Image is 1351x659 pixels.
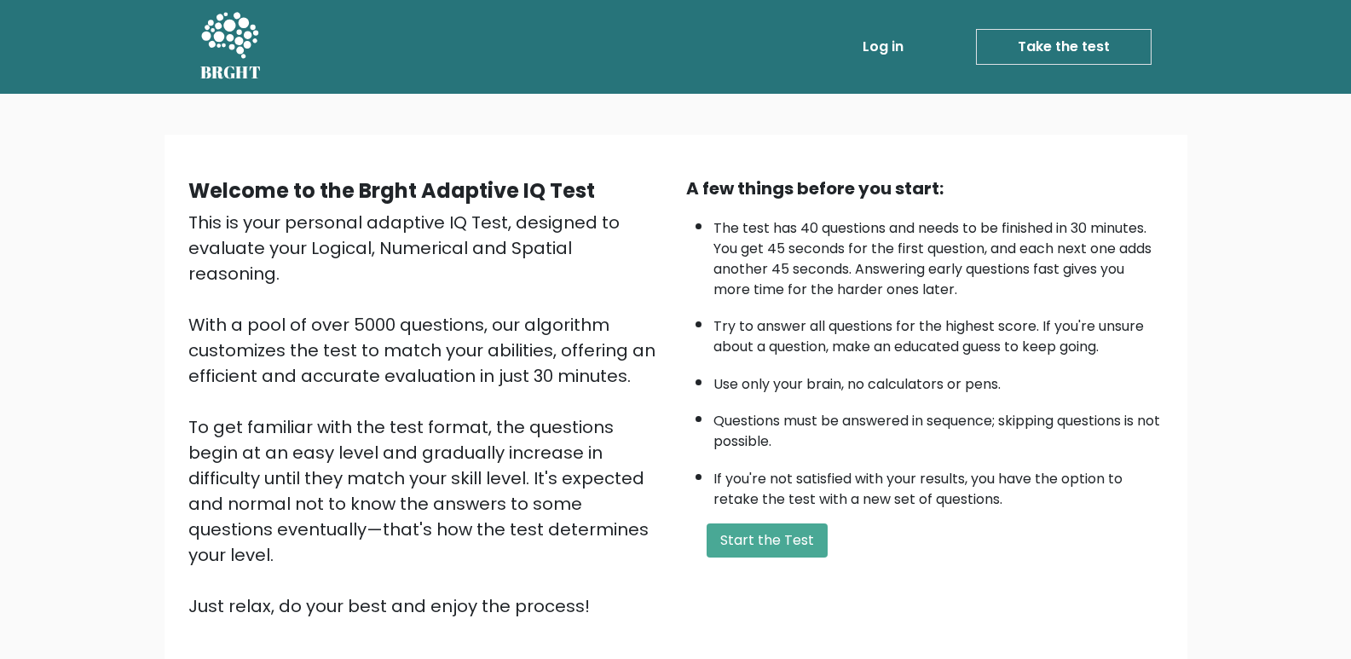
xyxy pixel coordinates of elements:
[686,176,1163,201] div: A few things before you start:
[713,308,1163,357] li: Try to answer all questions for the highest score. If you're unsure about a question, make an edu...
[200,7,262,87] a: BRGHT
[713,460,1163,510] li: If you're not satisfied with your results, you have the option to retake the test with a new set ...
[188,210,666,619] div: This is your personal adaptive IQ Test, designed to evaluate your Logical, Numerical and Spatial ...
[856,30,910,64] a: Log in
[200,62,262,83] h5: BRGHT
[713,402,1163,452] li: Questions must be answered in sequence; skipping questions is not possible.
[188,176,595,205] b: Welcome to the Brght Adaptive IQ Test
[707,523,828,558] button: Start the Test
[713,366,1163,395] li: Use only your brain, no calculators or pens.
[713,210,1163,300] li: The test has 40 questions and needs to be finished in 30 minutes. You get 45 seconds for the firs...
[976,29,1152,65] a: Take the test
